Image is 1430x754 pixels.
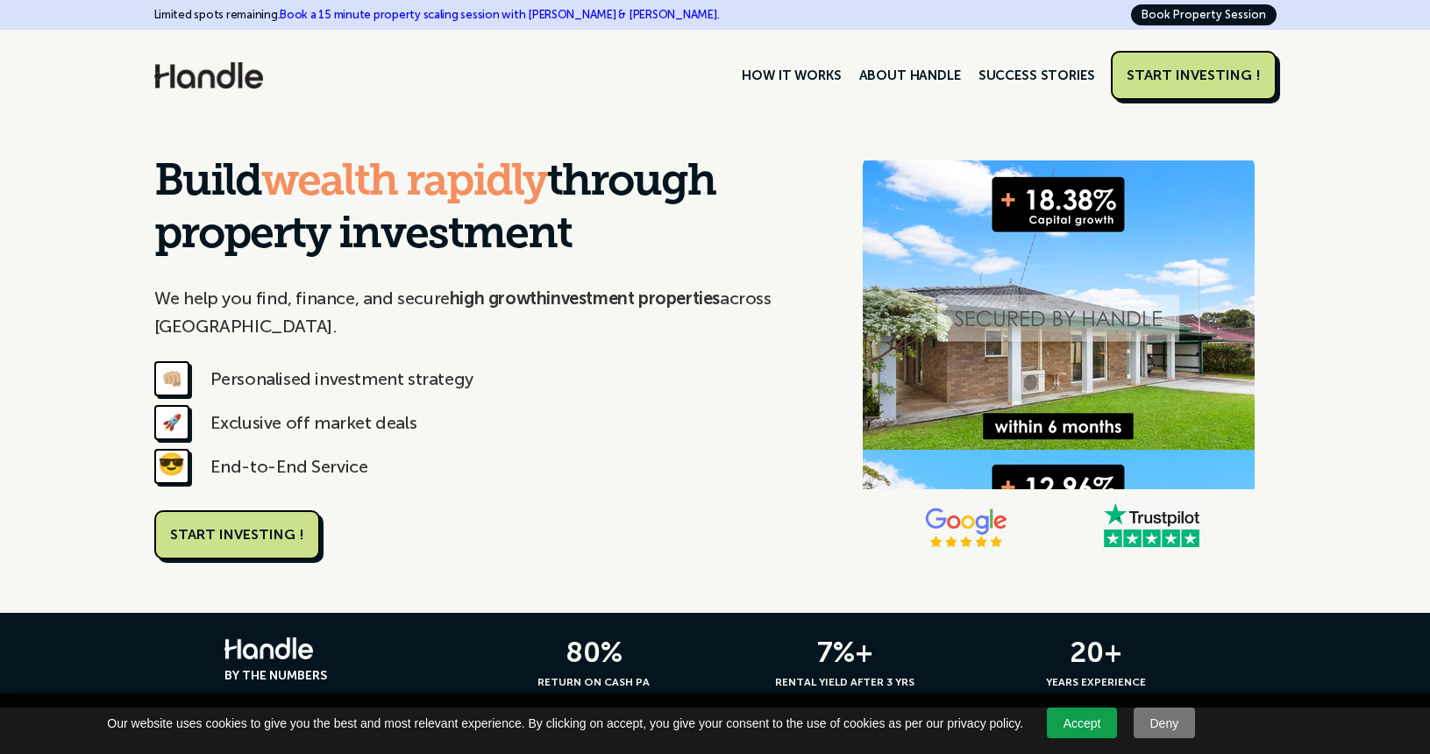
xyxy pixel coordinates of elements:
a: HOW IT WORKS [733,60,850,90]
div: Personalised investment strategy [210,365,473,393]
h3: 80% [475,639,713,665]
span: Our website uses cookies to give you the best and most relevant experience. By clicking on accept... [107,715,1023,732]
h6: RETURN ON CASH PA [475,674,713,690]
a: START INVESTING ! [1111,51,1277,100]
div: 🚀 [154,405,189,440]
a: Accept [1047,708,1117,738]
a: SUCCESS STORIES [970,60,1104,90]
strong: investment properties [546,288,720,309]
a: Book Property Session [1131,4,1277,25]
h6: RENTAL YIELD AFTER 3 YRS [727,674,964,690]
h3: 7%+ [727,639,964,665]
h3: 20+ [978,639,1215,665]
p: We help you find, finance, and secure across [GEOGRAPHIC_DATA]. [154,284,807,340]
a: ABOUT HANDLE [850,60,970,90]
strong: high growth [450,288,547,309]
h6: YEARS EXPERIENCE [978,674,1215,690]
span: wealth rapidly [261,161,547,206]
div: Exclusive off market deals [210,409,417,437]
div: Limited spots remaining. [154,4,720,25]
h1: Build through property investment [154,158,807,263]
a: Book a 15 minute property scaling session with [PERSON_NAME] & [PERSON_NAME]. [280,8,719,21]
a: START INVESTING ! [154,510,320,559]
div: 👊🏼 [154,361,189,396]
h6: BY THE NUMBERS [224,668,462,684]
a: Deny [1134,708,1195,738]
strong: 😎 [158,458,185,475]
div: End-to-End Service [210,452,368,480]
div: START INVESTING ! [1127,67,1261,84]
